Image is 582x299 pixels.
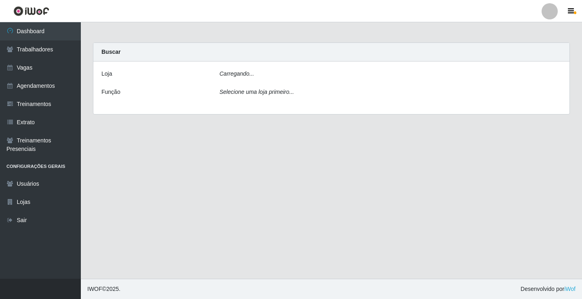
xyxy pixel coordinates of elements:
[87,286,102,292] span: IWOF
[219,70,254,77] i: Carregando...
[87,285,120,293] span: © 2025 .
[521,285,576,293] span: Desenvolvido por
[564,286,576,292] a: iWof
[219,89,294,95] i: Selecione uma loja primeiro...
[101,70,112,78] label: Loja
[101,49,120,55] strong: Buscar
[13,6,49,16] img: CoreUI Logo
[101,88,120,96] label: Função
